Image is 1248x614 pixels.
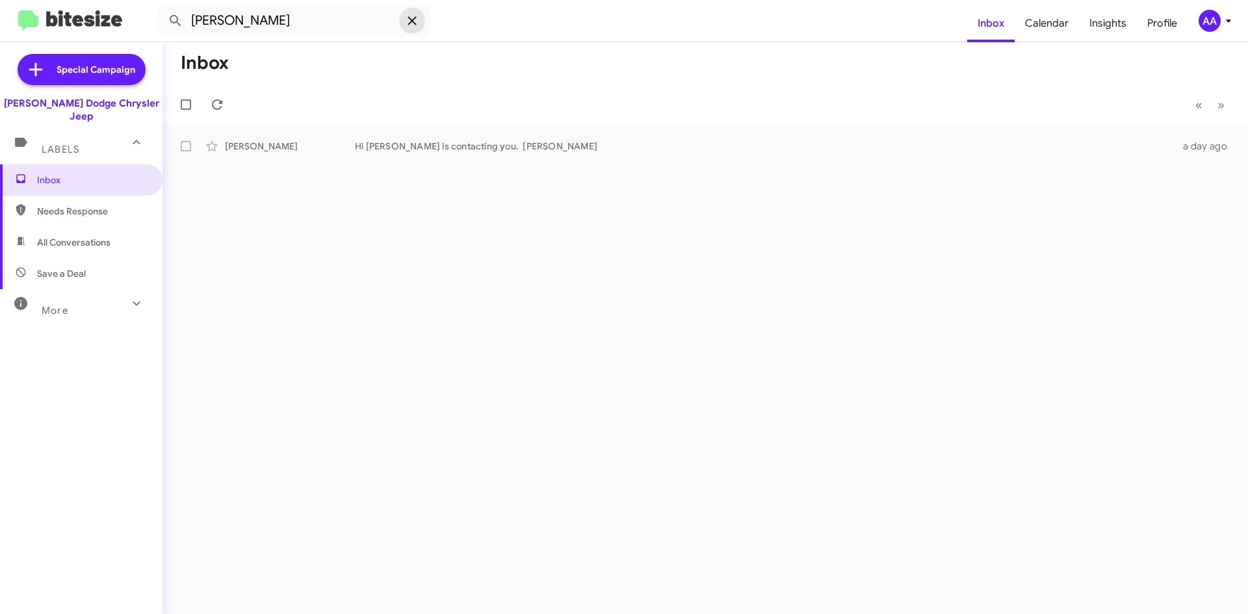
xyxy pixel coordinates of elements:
[1195,97,1202,113] span: «
[37,267,86,280] span: Save a Deal
[1199,10,1221,32] div: AA
[42,144,79,155] span: Labels
[42,305,68,316] span: More
[1137,5,1188,42] a: Profile
[1188,10,1234,32] button: AA
[37,173,148,186] span: Inbox
[157,5,430,36] input: Search
[1210,92,1232,118] button: Next
[225,140,355,153] div: [PERSON_NAME]
[1188,92,1232,118] nav: Page navigation example
[57,63,135,76] span: Special Campaign
[355,140,1175,153] div: Hi [PERSON_NAME] is contacting you. [PERSON_NAME]
[1079,5,1137,42] a: Insights
[1175,140,1238,153] div: a day ago
[37,205,148,218] span: Needs Response
[1015,5,1079,42] a: Calendar
[1217,97,1225,113] span: »
[37,236,110,249] span: All Conversations
[181,53,229,73] h1: Inbox
[1188,92,1210,118] button: Previous
[967,5,1015,42] a: Inbox
[18,54,146,85] a: Special Campaign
